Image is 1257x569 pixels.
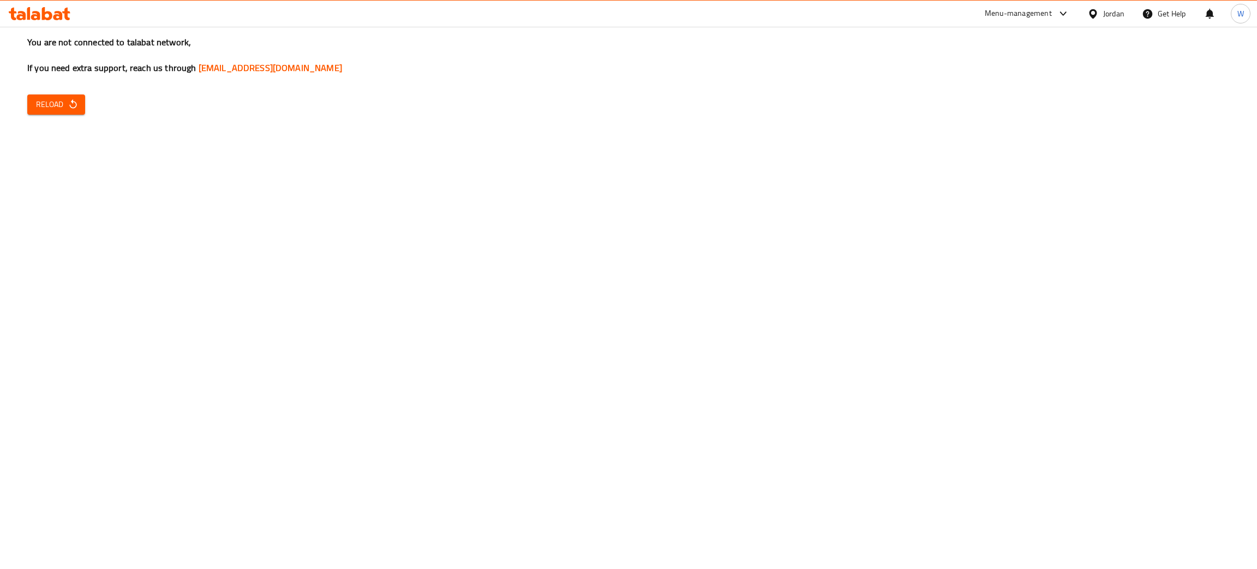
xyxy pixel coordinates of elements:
[985,7,1052,20] div: Menu-management
[27,36,1230,74] h3: You are not connected to talabat network, If you need extra support, reach us through
[199,60,342,76] a: [EMAIL_ADDRESS][DOMAIN_NAME]
[1103,8,1124,20] div: Jordan
[36,98,76,111] span: Reload
[1237,8,1244,20] span: W
[27,94,85,115] button: Reload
